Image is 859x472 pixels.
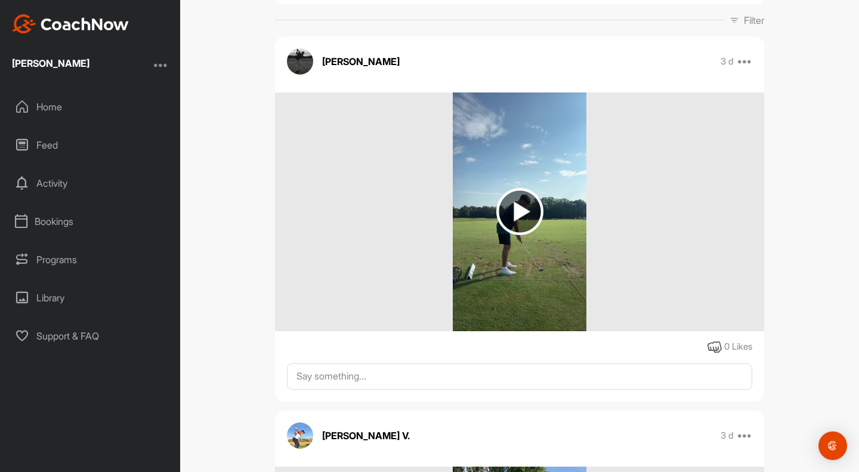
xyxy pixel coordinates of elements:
[287,422,313,449] img: avatar
[7,92,175,122] div: Home
[12,14,129,33] img: CoachNow
[7,168,175,198] div: Activity
[322,54,400,69] p: [PERSON_NAME]
[744,13,764,27] p: Filter
[7,245,175,274] div: Programs
[322,428,410,443] p: [PERSON_NAME] V.
[818,431,847,460] div: Open Intercom Messenger
[7,283,175,313] div: Library
[7,130,175,160] div: Feed
[721,430,734,442] p: 3 d
[12,58,89,68] div: [PERSON_NAME]
[496,188,543,235] img: play
[7,321,175,351] div: Support & FAQ
[7,206,175,236] div: Bookings
[287,48,313,75] img: avatar
[453,92,586,331] img: media
[724,340,752,354] div: 0 Likes
[721,55,734,67] p: 3 d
